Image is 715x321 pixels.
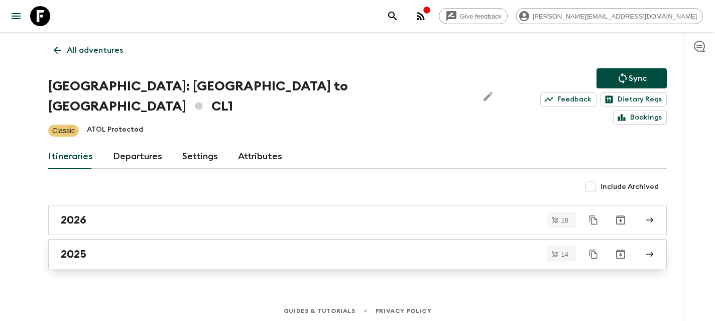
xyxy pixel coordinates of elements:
a: Privacy Policy [376,305,431,316]
a: Bookings [613,111,667,125]
p: ATOL Protected [87,125,143,137]
a: Departures [113,145,162,169]
button: Duplicate [584,245,603,263]
a: 2025 [48,239,667,269]
a: Dietary Reqs [601,92,667,106]
button: Archive [611,244,631,264]
span: 14 [555,251,574,258]
a: Settings [182,145,218,169]
h2: 2025 [61,248,86,261]
button: Duplicate [584,211,603,229]
a: Guides & Tutorials [284,305,355,316]
p: Classic [52,126,75,136]
h1: [GEOGRAPHIC_DATA]: [GEOGRAPHIC_DATA] to [GEOGRAPHIC_DATA] CL1 [48,76,470,117]
span: Include Archived [601,182,659,192]
p: Sync [629,72,647,84]
a: 2026 [48,205,667,235]
p: All adventures [67,44,123,56]
button: Archive [611,210,631,230]
a: Feedback [540,92,597,106]
span: Give feedback [454,13,507,20]
h2: 2026 [61,213,86,227]
button: Edit Adventure Title [478,76,498,117]
a: All adventures [48,40,129,60]
span: 18 [555,217,574,224]
div: [PERSON_NAME][EMAIL_ADDRESS][DOMAIN_NAME] [516,8,703,24]
a: Give feedback [439,8,508,24]
a: Attributes [238,145,282,169]
a: Itineraries [48,145,93,169]
span: [PERSON_NAME][EMAIL_ADDRESS][DOMAIN_NAME] [527,13,702,20]
button: search adventures [383,6,403,26]
button: Sync adventure departures to the booking engine [597,68,667,88]
button: menu [6,6,26,26]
